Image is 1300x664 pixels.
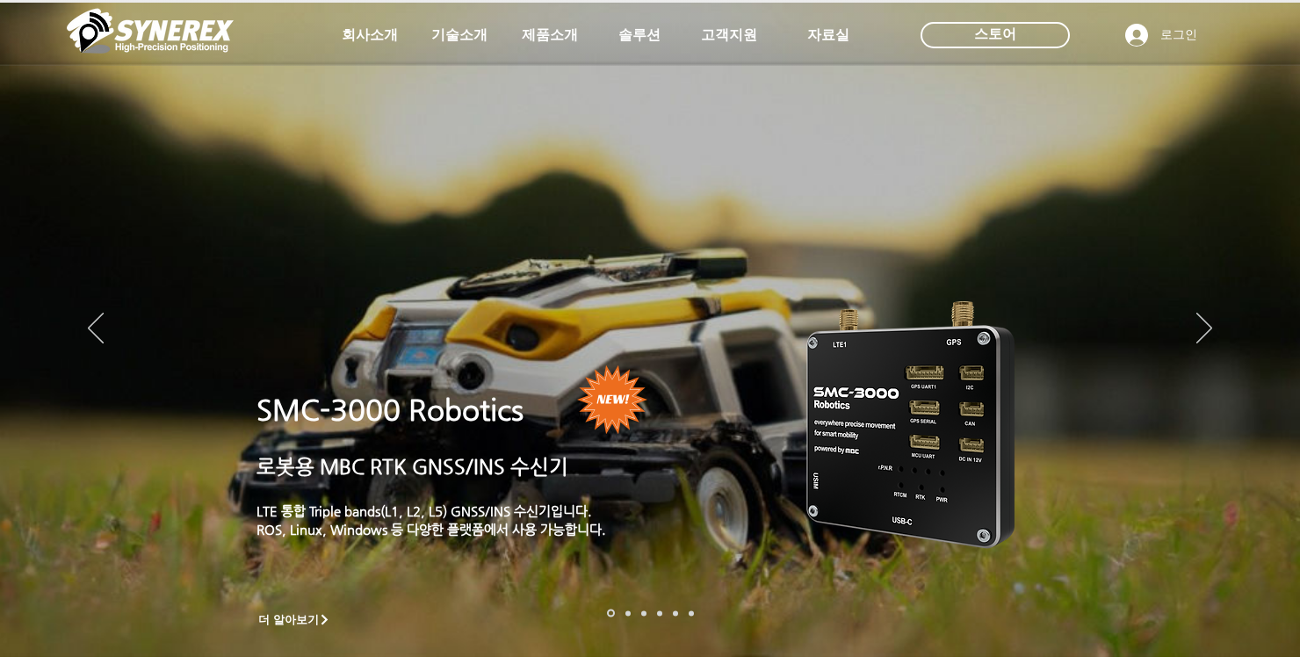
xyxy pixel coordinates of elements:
[415,18,503,53] a: 기술소개
[522,26,578,45] span: 제품소개
[625,610,631,616] a: 드론 8 - SMC 2000
[342,26,398,45] span: 회사소개
[673,610,678,616] a: 로봇
[807,26,849,45] span: 자료실
[618,26,661,45] span: 솔루션
[67,4,234,57] img: 씨너렉스_White_simbol_대지 1.png
[1196,313,1212,346] button: 다음
[506,18,594,53] a: 제품소개
[602,610,699,617] nav: 슬라이드
[431,26,487,45] span: 기술소개
[685,18,773,53] a: 고객지원
[689,610,694,616] a: 정밀농업
[250,609,338,631] a: 더 알아보기
[258,612,319,628] span: 더 알아보기
[607,610,615,617] a: 로봇- SMC 2000
[326,18,414,53] a: 회사소개
[784,18,872,53] a: 자료실
[782,275,1041,569] img: KakaoTalk_20241224_155801212.png
[1113,18,1210,52] button: 로그인
[256,503,592,518] a: LTE 통합 Triple bands(L1, L2, L5) GNSS/INS 수신기입니다.
[701,26,757,45] span: 고객지원
[1154,26,1203,44] span: 로그인
[256,455,568,478] a: 로봇용 MBC RTK GNSS/INS 수신기
[596,18,683,53] a: 솔루션
[921,22,1070,48] div: 스토어
[256,393,524,427] a: SMC-3000 Robotics
[974,25,1016,44] span: 스토어
[657,610,662,616] a: 자율주행
[88,313,104,346] button: 이전
[641,610,646,616] a: 측량 IoT
[256,522,606,537] a: ROS, Linux, Windows 등 다양한 플랫폼에서 사용 가능합니다.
